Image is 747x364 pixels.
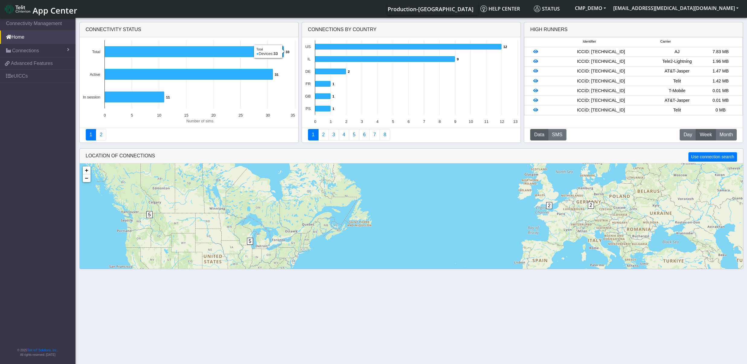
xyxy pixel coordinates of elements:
[330,119,332,124] text: 1
[211,113,216,118] text: 20
[83,174,91,182] a: Zoom out
[454,119,456,124] text: 9
[104,113,106,118] text: 0
[655,78,699,85] div: Telit
[548,129,566,140] button: SMS
[655,58,699,65] div: Tele2-Lightning
[610,3,742,14] button: [EMAIL_ADDRESS][MEDICAL_DATA][DOMAIN_NAME]
[655,68,699,75] div: AT&T-Jasper
[457,57,459,61] text: 9
[387,3,473,15] a: Your current platform instance
[513,119,517,124] text: 13
[332,95,334,98] text: 1
[699,97,742,104] div: 0.01 MB
[696,129,716,140] button: Week
[11,60,53,67] span: Advanced Features
[503,45,507,49] text: 12
[131,113,133,118] text: 5
[318,129,329,140] a: Carrier
[305,69,311,74] text: DE
[247,238,253,245] span: 5
[699,68,742,75] div: 1.47 MB
[332,107,334,111] text: 1
[308,129,515,140] nav: Summary paging
[361,119,363,124] text: 3
[655,49,699,55] div: AJ
[307,57,311,61] text: IL
[500,119,504,124] text: 12
[12,47,39,54] span: Connections
[146,211,153,218] span: 5
[699,107,742,114] div: 0 MB
[157,113,161,118] text: 10
[96,129,106,140] a: Deployment status
[571,3,610,14] button: CMP_DEMO
[305,94,311,98] text: GB
[239,113,243,118] text: 25
[83,166,91,174] a: Zoom in
[655,88,699,94] div: T-Mobile
[484,119,489,124] text: 11
[547,88,655,94] div: ICCID: [TECHNICAL_ID]
[655,107,699,114] div: Telit
[359,129,370,140] a: 14 Days Trend
[286,50,289,54] text: 33
[306,106,311,111] text: PS
[684,131,692,138] span: Day
[699,78,742,85] div: 1.42 MB
[290,113,295,118] text: 35
[530,129,548,140] button: Data
[86,129,96,140] a: Connectivity status
[530,26,568,33] div: High Runners
[305,44,311,49] text: US
[166,95,170,99] text: 11
[329,129,339,140] a: Usage per Country
[266,113,270,118] text: 30
[547,78,655,85] div: ICCID: [TECHNICAL_ID]
[27,349,57,352] a: Telit IoT Solutions, Inc.
[184,113,188,118] text: 15
[339,129,349,140] a: Connections By Carrier
[90,72,100,77] text: Active
[547,58,655,65] div: ICCID: [TECHNICAL_ID]
[80,149,743,163] div: LOCATION OF CONNECTIONS
[547,49,655,55] div: ICCID: [TECHNICAL_ID]
[588,202,594,209] span: 2
[680,129,696,140] button: Day
[392,119,394,124] text: 5
[314,119,316,124] text: 0
[407,119,409,124] text: 6
[438,119,441,124] text: 8
[699,49,742,55] div: 7.83 MB
[349,129,359,140] a: Usage by Carrier
[5,2,76,15] a: App Center
[376,119,378,124] text: 4
[345,119,347,124] text: 2
[547,68,655,75] div: ICCID: [TECHNICAL_ID]
[369,129,380,140] a: Zero Session
[80,22,298,37] div: Connectivity status
[700,131,712,138] span: Week
[302,22,521,37] div: Connections By Country
[660,39,671,44] span: Carrier
[186,119,213,123] text: Number of sims
[92,50,100,54] text: Total
[583,39,596,44] span: Identifier
[546,202,553,209] span: 2
[306,82,311,86] text: FR
[688,152,737,162] button: Use connection search
[469,119,473,124] text: 10
[86,129,292,140] nav: Summary paging
[332,82,334,86] text: 1
[480,5,520,12] span: Help center
[655,97,699,104] div: AT&T-Jasper
[33,5,77,16] span: App Center
[348,70,350,73] text: 2
[699,88,742,94] div: 0.01 MB
[388,5,473,13] span: Production-[GEOGRAPHIC_DATA]
[5,4,30,14] img: logo-telit-cinterion-gw-new.png
[720,131,733,138] span: Month
[480,5,487,12] img: knowledge.svg
[716,129,737,140] button: Month
[699,58,742,65] div: 1.96 MB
